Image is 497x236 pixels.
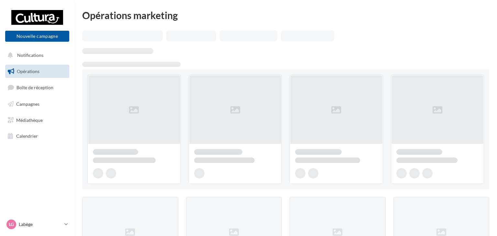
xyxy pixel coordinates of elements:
span: Boîte de réception [17,85,53,90]
a: Campagnes [4,97,71,111]
span: Médiathèque [16,117,43,123]
span: Campagnes [16,101,39,107]
span: Notifications [17,52,43,58]
p: Labège [19,221,62,228]
a: Calendrier [4,129,71,143]
button: Notifications [4,48,68,62]
button: Nouvelle campagne [5,31,69,42]
span: Lg [9,221,14,228]
a: Opérations [4,65,71,78]
div: Opérations marketing [82,10,489,20]
a: Médiathèque [4,113,71,127]
span: Opérations [17,69,39,74]
a: Lg Labège [5,218,69,231]
span: Calendrier [16,133,38,139]
a: Boîte de réception [4,80,71,94]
